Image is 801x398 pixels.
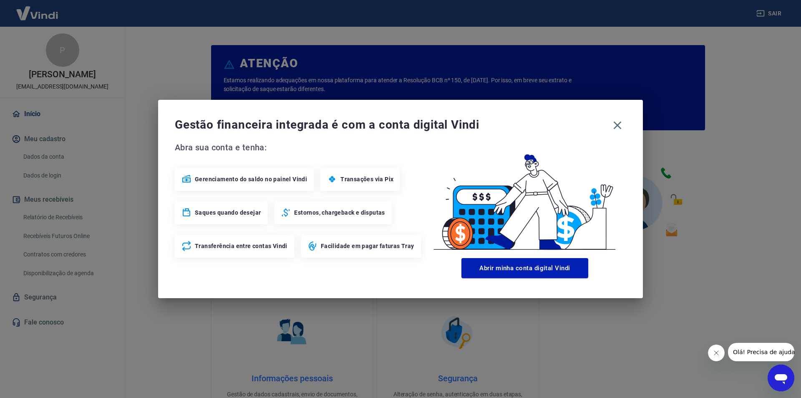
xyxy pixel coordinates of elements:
img: Good Billing [423,141,626,255]
span: Facilidade em pagar faturas Tray [321,242,414,250]
button: Abrir minha conta digital Vindi [461,258,588,278]
span: Estornos, chargeback e disputas [294,208,385,217]
span: Olá! Precisa de ajuda? [5,6,70,13]
span: Saques quando desejar [195,208,261,217]
span: Gerenciamento do saldo no painel Vindi [195,175,307,183]
iframe: Fechar mensagem [708,345,725,361]
span: Transações via Pix [340,175,393,183]
span: Transferência entre contas Vindi [195,242,287,250]
span: Abra sua conta e tenha: [175,141,423,154]
iframe: Mensagem da empresa [728,343,794,361]
iframe: Botão para abrir a janela de mensagens [768,365,794,391]
span: Gestão financeira integrada é com a conta digital Vindi [175,117,609,133]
